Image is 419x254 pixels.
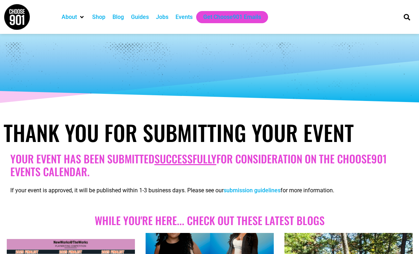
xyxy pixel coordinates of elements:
a: Jobs [156,13,168,21]
span: If your event is approved, it will be published within 1-3 business days. Please see our for more... [10,187,334,194]
div: About [58,11,89,23]
a: submission guidelines [224,187,281,194]
a: Guides [131,13,149,21]
a: About [62,13,77,21]
a: Events [176,13,193,21]
a: Blog [112,13,124,21]
a: Shop [92,13,105,21]
a: Get Choose901 Emails [203,13,261,21]
h2: Your Event has been submitted for consideration on the Choose901 events calendar. [10,152,409,178]
nav: Main nav [58,11,392,23]
div: Search [401,11,413,23]
h1: Thank You for Submitting Your Event [4,120,415,145]
h2: While you're here... Check out these Latest blogs [10,214,409,227]
u: successfully [154,151,216,167]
